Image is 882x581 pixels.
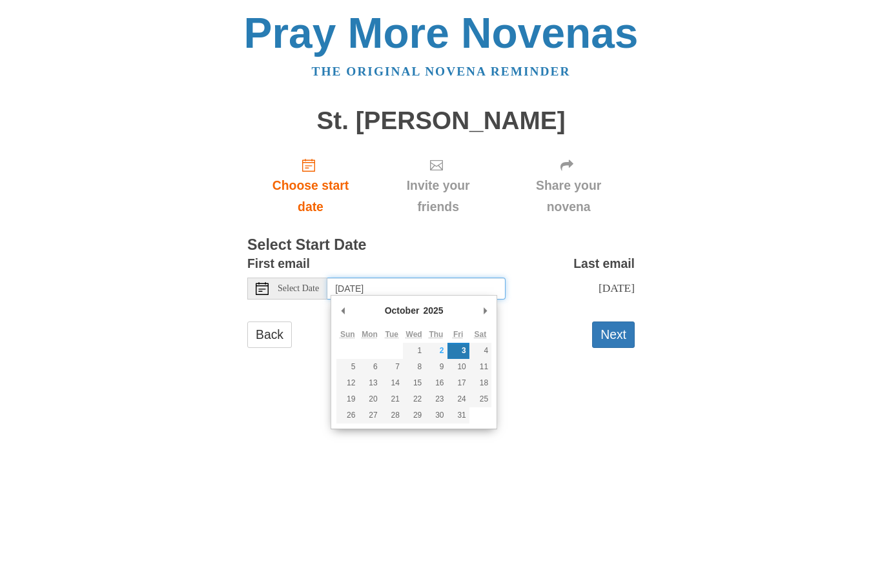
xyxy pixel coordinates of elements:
div: Click "Next" to confirm your start date first. [502,147,635,224]
button: 30 [425,407,447,423]
label: Last email [573,253,635,274]
label: First email [247,253,310,274]
button: 31 [447,407,469,423]
span: Select Date [278,284,319,293]
button: 22 [403,391,425,407]
div: October [383,301,422,320]
button: 28 [381,407,403,423]
button: 10 [447,359,469,375]
a: The original novena reminder [312,65,571,78]
button: 17 [447,375,469,391]
abbr: Sunday [340,330,355,339]
button: 23 [425,391,447,407]
button: 14 [381,375,403,391]
button: 9 [425,359,447,375]
button: 13 [358,375,380,391]
button: 2 [425,343,447,359]
button: 12 [336,375,358,391]
span: Choose start date [260,175,361,218]
button: 27 [358,407,380,423]
button: 16 [425,375,447,391]
button: Next [592,321,635,348]
button: 1 [403,343,425,359]
button: 3 [447,343,469,359]
button: 29 [403,407,425,423]
a: Back [247,321,292,348]
h1: St. [PERSON_NAME] [247,107,635,135]
button: 6 [358,359,380,375]
abbr: Friday [453,330,463,339]
button: 8 [403,359,425,375]
div: Click "Next" to confirm your start date first. [374,147,502,224]
a: Pray More Novenas [244,9,639,57]
button: 21 [381,391,403,407]
button: 15 [403,375,425,391]
span: Share your novena [515,175,622,218]
button: 18 [469,375,491,391]
abbr: Saturday [475,330,487,339]
abbr: Monday [362,330,378,339]
button: 5 [336,359,358,375]
button: 7 [381,359,403,375]
button: 24 [447,391,469,407]
button: 11 [469,359,491,375]
button: 4 [469,343,491,359]
button: Previous Month [336,301,349,320]
abbr: Tuesday [385,330,398,339]
abbr: Wednesday [406,330,422,339]
abbr: Thursday [429,330,443,339]
span: [DATE] [599,281,635,294]
button: Next Month [478,301,491,320]
button: 20 [358,391,380,407]
div: 2025 [421,301,445,320]
button: 26 [336,407,358,423]
span: Invite your friends [387,175,489,218]
button: 25 [469,391,491,407]
a: Choose start date [247,147,374,224]
button: 19 [336,391,358,407]
input: Use the arrow keys to pick a date [327,278,506,300]
h3: Select Start Date [247,237,635,254]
